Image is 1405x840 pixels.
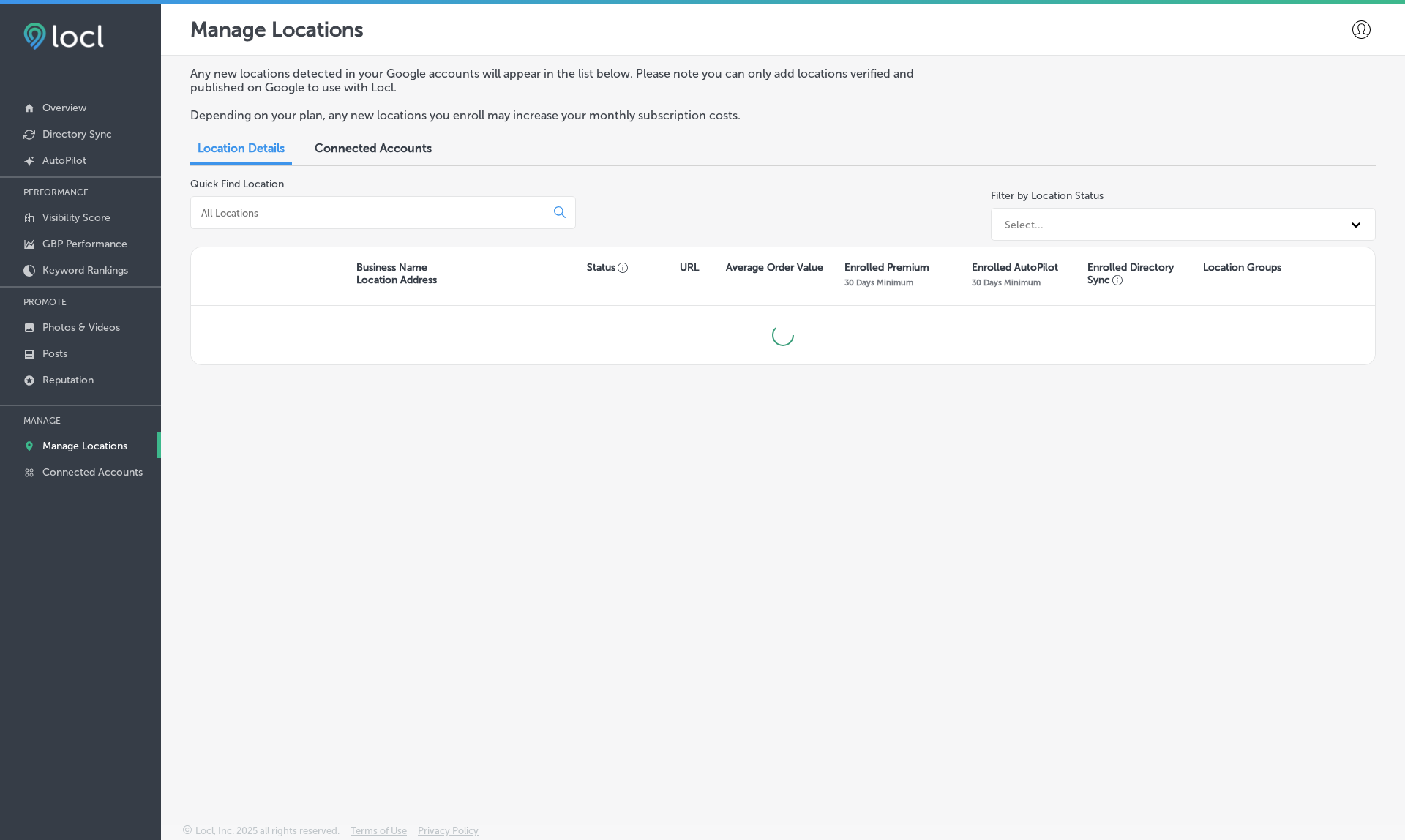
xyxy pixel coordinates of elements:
span: Connected Accounts [315,141,432,155]
p: 30 Days Minimum [844,277,913,288]
p: Enrolled AutoPilot [972,261,1058,274]
span: Location Details [198,141,285,155]
p: Enrolled Directory Sync [1087,261,1196,286]
label: Quick Find Location [190,178,284,190]
p: Manage Locations [190,18,364,42]
img: fda3e92497d09a02dc62c9cd864e3231.png [23,23,104,50]
p: Visibility Score [42,211,110,224]
div: Select... [1005,218,1044,230]
p: Overview [42,102,86,114]
p: Any new locations detected in your Google accounts will appear in the list below. Please note you... [190,67,961,94]
p: Photos & Videos [42,321,120,334]
p: Depending on your plan, any new locations you enroll may increase your monthly subscription costs. [190,108,961,122]
label: Filter by Location Status [991,190,1104,202]
input: All Locations [200,206,542,220]
p: GBP Performance [42,238,127,250]
p: Average Order Value [726,261,823,274]
p: Manage Locations [42,440,127,452]
p: Connected Accounts [42,466,143,479]
p: 30 Days Minimum [972,277,1041,288]
p: Business Name Location Address [356,261,437,286]
p: URL [680,261,699,274]
p: Locl, Inc. 2025 all rights reserved. [195,825,340,836]
p: Posts [42,348,67,360]
p: Location Groups [1203,261,1281,274]
p: Directory Sync [42,128,112,140]
p: Status [587,261,679,274]
p: AutoPilot [42,154,86,167]
p: Reputation [42,374,94,386]
p: Enrolled Premium [844,261,929,274]
p: Keyword Rankings [42,264,128,277]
